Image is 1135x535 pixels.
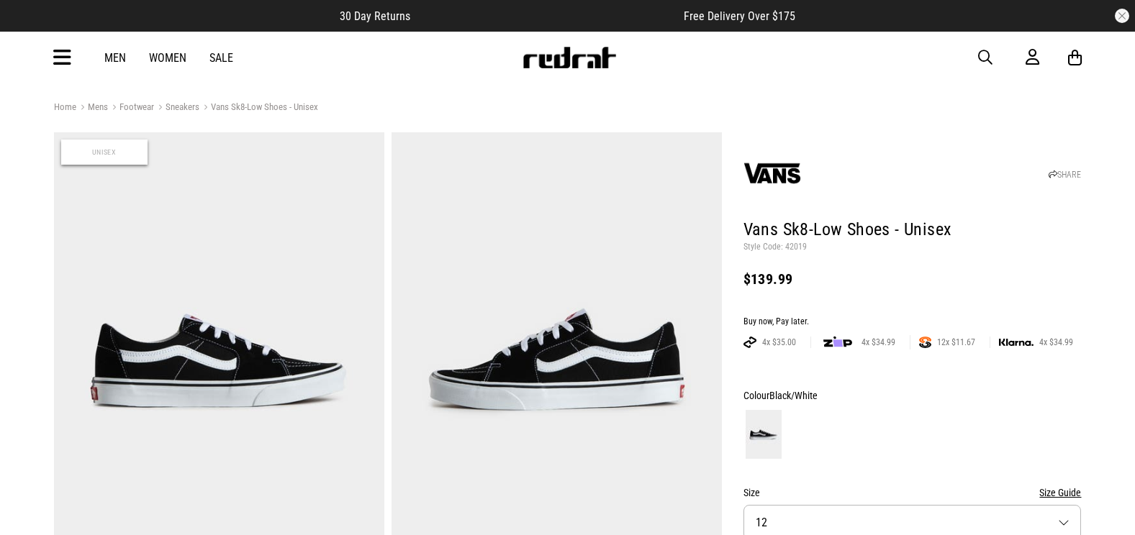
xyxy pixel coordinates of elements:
span: Black/White [769,390,818,401]
span: Unisex [61,140,148,165]
img: SPLITPAY [919,337,931,348]
a: Footwear [108,101,154,115]
img: Vans [743,145,801,202]
span: 12x $11.67 [931,337,981,348]
button: Size Guide [1039,484,1081,501]
img: Black/White [746,410,782,459]
span: Free Delivery Over $175 [684,9,795,23]
span: 4x $34.99 [856,337,901,348]
a: SHARE [1049,170,1081,180]
a: Sale [209,51,233,65]
span: 4x $34.99 [1034,337,1079,348]
p: Style Code: 42019 [743,242,1082,253]
a: Vans Sk8-Low Shoes - Unisex [199,101,318,115]
iframe: Customer reviews powered by Trustpilot [439,9,655,23]
a: Women [149,51,186,65]
img: AFTERPAY [743,337,756,348]
h1: Vans Sk8-Low Shoes - Unisex [743,219,1082,242]
div: Buy now, Pay later. [743,316,1082,328]
a: Men [104,51,126,65]
span: 4x $35.00 [756,337,802,348]
a: Mens [76,101,108,115]
span: 12 [756,516,767,529]
img: KLARNA [999,339,1034,347]
div: Colour [743,387,1082,404]
img: Redrat logo [522,47,617,68]
div: Size [743,484,1082,501]
a: Home [54,101,76,112]
a: Sneakers [154,101,199,115]
img: zip [823,335,852,349]
span: 30 Day Returns [340,9,410,23]
div: $139.99 [743,270,1082,288]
